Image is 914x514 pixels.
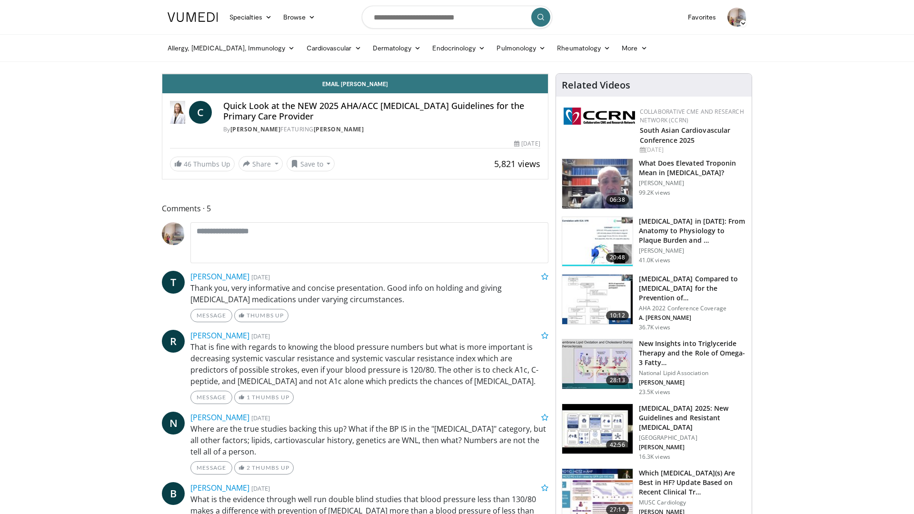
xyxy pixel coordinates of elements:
img: Avatar [162,222,185,245]
img: 45ea033d-f728-4586-a1ce-38957b05c09e.150x105_q85_crop-smart_upscale.jpg [562,339,633,389]
p: [PERSON_NAME] [639,247,746,255]
img: Dr. Catherine P. Benziger [170,101,185,124]
a: Pulmonology [491,39,551,58]
img: 280bcb39-0f4e-42eb-9c44-b41b9262a277.150x105_q85_crop-smart_upscale.jpg [562,404,633,454]
p: That is fine with regards to knowing the blood pressure numbers but what is more important is dec... [190,341,548,387]
p: A. [PERSON_NAME] [639,314,746,322]
span: 1 [247,394,250,401]
a: Allergy, [MEDICAL_DATA], Immunology [162,39,301,58]
a: N [162,412,185,435]
a: 20:48 [MEDICAL_DATA] in [DATE]: From Anatomy to Physiology to Plaque Burden and … [PERSON_NAME] 4... [562,217,746,267]
a: [PERSON_NAME] [190,271,249,282]
span: 28:13 [606,376,629,385]
a: [PERSON_NAME] [314,125,364,133]
p: National Lipid Association [639,369,746,377]
button: Share [238,156,283,171]
p: AHA 2022 Conference Coverage [639,305,746,312]
img: 98daf78a-1d22-4ebe-927e-10afe95ffd94.150x105_q85_crop-smart_upscale.jpg [562,159,633,208]
small: [DATE] [251,414,270,422]
h3: Which [MEDICAL_DATA](s) Are Best in HF? Update Based on Recent Clinical Tr… [639,468,746,497]
a: Browse [278,8,321,27]
p: [PERSON_NAME] [639,179,746,187]
p: Thank you, very informative and concise presentation. Good info on holding and giving [MEDICAL_DA... [190,282,548,305]
a: Collaborative CME and Research Network (CCRN) [640,108,744,124]
a: Thumbs Up [234,309,288,322]
a: 42:56 [MEDICAL_DATA] 2025: New Guidelines and Resistant [MEDICAL_DATA] [GEOGRAPHIC_DATA] [PERSON_... [562,404,746,461]
a: B [162,482,185,505]
a: Message [190,309,232,322]
div: By FEATURING [223,125,540,134]
a: Rheumatology [551,39,616,58]
p: Where are the true studies backing this up? What if the BP IS in the "[MEDICAL_DATA]" category, b... [190,423,548,457]
img: 7c0f9b53-1609-4588-8498-7cac8464d722.150x105_q85_crop-smart_upscale.jpg [562,275,633,324]
h4: Quick Look at the NEW 2025 AHA/ACC [MEDICAL_DATA] Guidelines for the Primary Care Provider [223,101,540,121]
p: [GEOGRAPHIC_DATA] [639,434,746,442]
span: 42:56 [606,440,629,450]
a: Message [190,461,232,474]
a: Email [PERSON_NAME] [162,74,548,93]
span: 5,821 views [494,158,540,169]
a: 46 Thumbs Up [170,157,235,171]
a: [PERSON_NAME] [230,125,281,133]
a: Specialties [224,8,278,27]
a: C [189,101,212,124]
h3: What Does Elevated Troponin Mean in [MEDICAL_DATA]? [639,158,746,178]
small: [DATE] [251,332,270,340]
a: Dermatology [367,39,427,58]
a: Message [190,391,232,404]
span: 10:12 [606,311,629,320]
a: 06:38 What Does Elevated Troponin Mean in [MEDICAL_DATA]? [PERSON_NAME] 99.2K views [562,158,746,209]
p: 16.3K views [639,453,670,461]
input: Search topics, interventions [362,6,552,29]
span: Comments 5 [162,202,548,215]
a: 2 Thumbs Up [234,461,294,474]
a: R [162,330,185,353]
a: [PERSON_NAME] [190,330,249,341]
a: Cardiovascular [301,39,367,58]
a: [PERSON_NAME] [190,483,249,493]
h3: [MEDICAL_DATA] 2025: New Guidelines and Resistant [MEDICAL_DATA] [639,404,746,432]
img: Avatar [727,8,746,27]
img: a04ee3ba-8487-4636-b0fb-5e8d268f3737.png.150x105_q85_autocrop_double_scale_upscale_version-0.2.png [564,108,635,125]
p: 41.0K views [639,257,670,264]
h4: Related Videos [562,79,630,91]
div: [DATE] [640,146,744,154]
small: [DATE] [251,484,270,493]
span: 20:48 [606,253,629,262]
button: Save to [287,156,335,171]
span: 46 [184,159,191,168]
h3: New Insights into Triglyceride Therapy and the Role of Omega-3 Fatty… [639,339,746,367]
div: [DATE] [514,139,540,148]
span: 06:38 [606,195,629,205]
img: VuMedi Logo [168,12,218,22]
p: [PERSON_NAME] [639,379,746,386]
span: 2 [247,464,250,471]
a: T [162,271,185,294]
p: 23.5K views [639,388,670,396]
p: 99.2K views [639,189,670,197]
a: 1 Thumbs Up [234,391,294,404]
p: 36.7K views [639,324,670,331]
a: South Asian Cardiovascular Conference 2025 [640,126,731,145]
h3: [MEDICAL_DATA] in [DATE]: From Anatomy to Physiology to Plaque Burden and … [639,217,746,245]
a: 10:12 [MEDICAL_DATA] Compared to [MEDICAL_DATA] for the Prevention of… AHA 2022 Conference Covera... [562,274,746,331]
a: [PERSON_NAME] [190,412,249,423]
h3: [MEDICAL_DATA] Compared to [MEDICAL_DATA] for the Prevention of… [639,274,746,303]
small: [DATE] [251,273,270,281]
p: MUSC Cardiology [639,499,746,506]
a: More [616,39,653,58]
p: [PERSON_NAME] [639,444,746,451]
a: 28:13 New Insights into Triglyceride Therapy and the Role of Omega-3 Fatty… National Lipid Associ... [562,339,746,396]
a: Favorites [682,8,722,27]
a: Endocrinology [427,39,491,58]
img: 823da73b-7a00-425d-bb7f-45c8b03b10c3.150x105_q85_crop-smart_upscale.jpg [562,217,633,267]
